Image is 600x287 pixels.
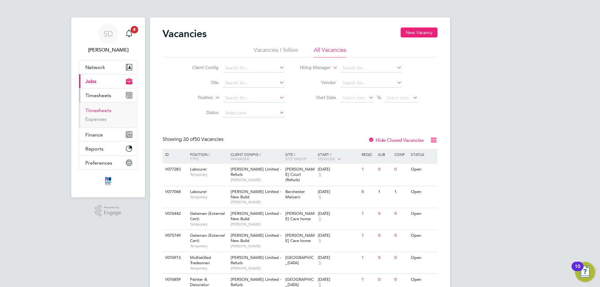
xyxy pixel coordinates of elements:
span: Site Group [285,156,307,161]
span: To [375,93,383,101]
div: Showing [162,136,225,143]
span: Select date [387,95,409,101]
span: Reports [85,146,103,152]
label: Client Config [182,65,218,70]
div: [DATE] [318,189,358,195]
div: ID [163,149,185,160]
label: Start Date [300,95,336,100]
span: 5 [318,172,322,177]
a: Powered byEngage [95,205,122,217]
button: Network [79,60,137,74]
input: Search for... [223,79,284,87]
div: 1 [360,274,376,285]
button: New Vacancy [401,27,437,37]
div: 0 [393,208,409,220]
span: Temporary [190,172,227,177]
span: Temporary [190,195,227,200]
span: [PERSON_NAME] [231,266,282,271]
div: V077068 [163,186,185,198]
span: Temporary [190,266,227,271]
div: 10 [575,266,580,275]
span: Timesheets [85,92,111,98]
li: Vacancies I follow [254,46,298,57]
div: Sub [377,149,393,160]
span: Manager [231,156,249,161]
div: 0 [377,230,393,241]
label: Position [177,95,213,101]
button: Jobs [79,74,137,88]
a: Expenses [85,116,107,122]
input: Search for... [340,79,402,87]
label: Hide Closed Vacancies [368,137,424,143]
span: 5 [318,238,322,244]
div: 0 [377,164,393,175]
span: 5 [318,216,322,222]
div: 0 [393,230,409,241]
span: 50 Vacancies [183,136,223,142]
span: Type [190,156,199,161]
div: 0 [360,186,376,198]
div: 1 [377,186,393,198]
a: 8 [123,24,135,44]
span: Gateman (External Cert) [190,211,225,221]
div: Status [409,149,437,160]
div: [DATE] [318,167,358,172]
span: Powered by [104,205,121,210]
div: 1 [360,208,376,220]
img: itsconstruction-logo-retina.png [104,176,112,186]
input: Search for... [223,94,284,102]
div: [DATE] [318,233,358,238]
span: 8 [131,26,138,33]
input: Search for... [340,64,402,72]
span: [PERSON_NAME] Care home [285,211,315,221]
span: [PERSON_NAME] Limited - New Build [231,233,281,243]
button: Preferences [79,156,137,170]
span: Finance [85,132,103,138]
span: Jobs [85,78,96,84]
div: Start / [316,149,360,165]
div: Open [409,208,437,220]
div: 0 [393,274,409,285]
label: Status [182,110,218,115]
span: [PERSON_NAME] Limited - Refurb [231,166,281,177]
div: [DATE] [318,255,358,260]
span: Barchester Malvern [285,189,305,200]
h2: Vacancies [162,27,207,40]
button: Timesheets [79,88,137,102]
span: [PERSON_NAME] [231,177,282,182]
span: Labourer [190,189,207,194]
span: Labourer [190,166,207,172]
span: Stuart Douglas [79,46,137,54]
div: [DATE] [318,277,358,282]
input: Select one [223,109,284,117]
span: Temporary [190,222,227,227]
div: Conf [393,149,409,160]
span: Temporary [190,244,227,249]
button: Reports [79,142,137,156]
div: Open [409,164,437,175]
a: SD[PERSON_NAME] [79,24,137,54]
div: Site / [284,149,317,164]
div: Open [409,274,437,285]
div: 0 [393,252,409,264]
div: 1 [360,230,376,241]
span: [PERSON_NAME] Limited - Refurb [231,255,281,265]
span: Gateman (External Cert) [190,233,225,243]
span: [PERSON_NAME] [231,244,282,249]
span: Multiskilled Tradesman [190,255,211,265]
div: Client Config / [229,149,284,164]
div: 0 [377,252,393,264]
div: Open [409,186,437,198]
span: Preferences [85,160,112,166]
li: All Vacancies [314,46,346,57]
a: Timesheets [85,107,111,113]
div: Open [409,252,437,264]
span: [PERSON_NAME] [231,222,282,227]
div: Position / [185,149,229,164]
div: 0 [393,164,409,175]
label: Site [182,80,218,85]
span: Select date [342,95,365,101]
div: 1 [360,164,376,175]
div: 1 [360,252,376,264]
span: [PERSON_NAME] Court (Refurb) [285,166,315,182]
